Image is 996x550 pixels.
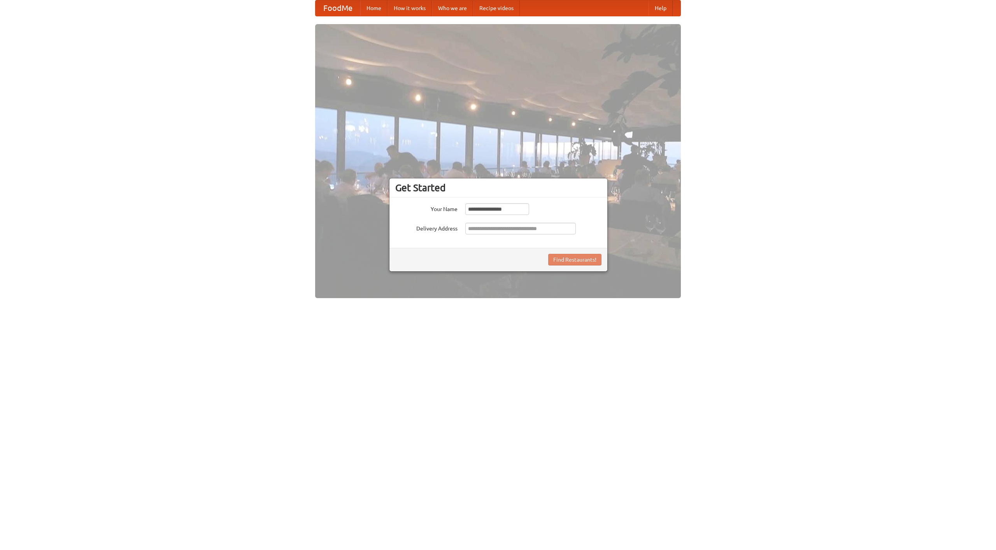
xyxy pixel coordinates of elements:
label: Your Name [395,203,458,213]
h3: Get Started [395,182,601,194]
a: Recipe videos [473,0,520,16]
button: Find Restaurants! [548,254,601,265]
a: Who we are [432,0,473,16]
a: Help [649,0,673,16]
a: How it works [388,0,432,16]
a: Home [360,0,388,16]
label: Delivery Address [395,223,458,232]
a: FoodMe [316,0,360,16]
